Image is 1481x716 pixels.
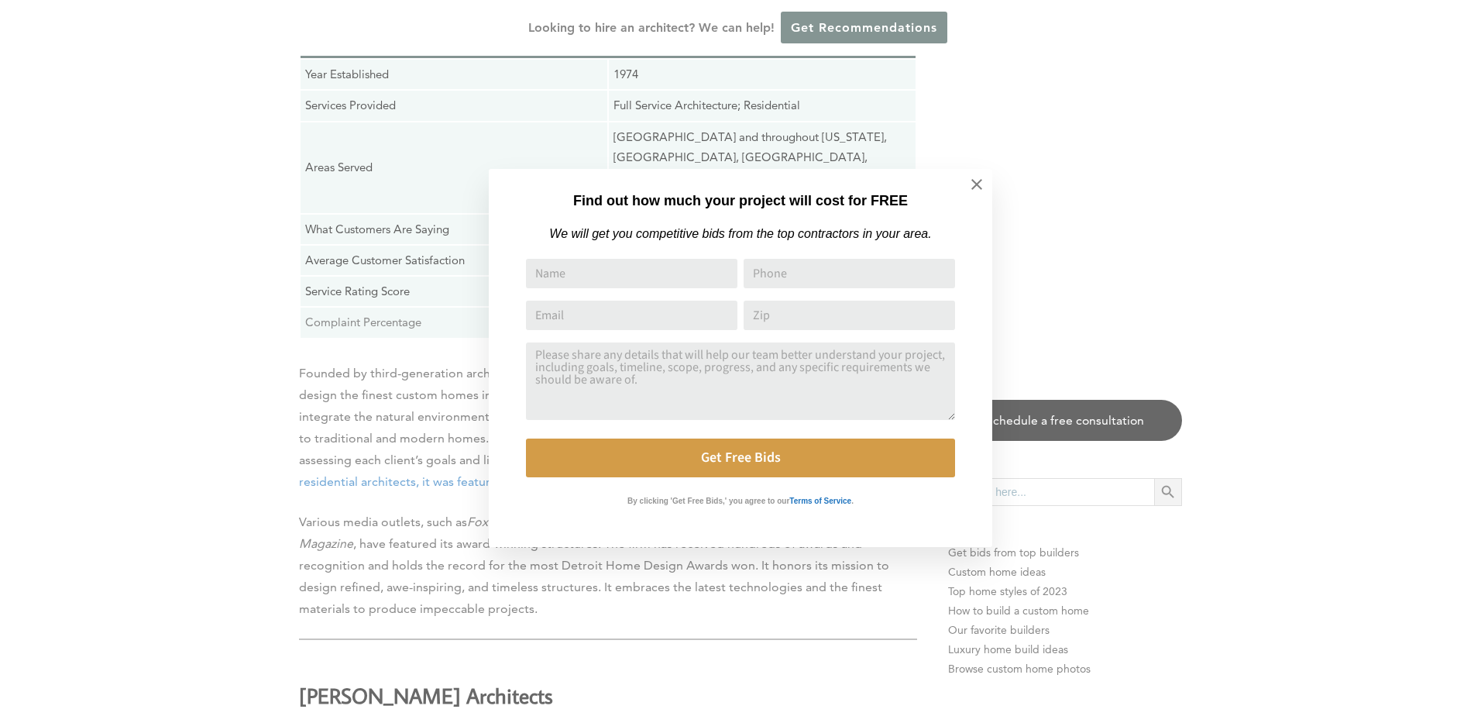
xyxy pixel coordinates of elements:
[744,301,955,330] input: Zip
[549,227,931,240] em: We will get you competitive bids from the top contractors in your area.
[789,497,851,505] strong: Terms of Service
[744,259,955,288] input: Phone
[950,157,1004,212] button: Close
[573,193,908,208] strong: Find out how much your project will cost for FREE
[526,439,955,477] button: Get Free Bids
[526,259,737,288] input: Name
[526,343,955,420] textarea: Comment or Message
[526,301,737,330] input: Email Address
[851,497,854,505] strong: .
[627,497,789,505] strong: By clicking 'Get Free Bids,' you agree to our
[789,493,851,506] a: Terms of Service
